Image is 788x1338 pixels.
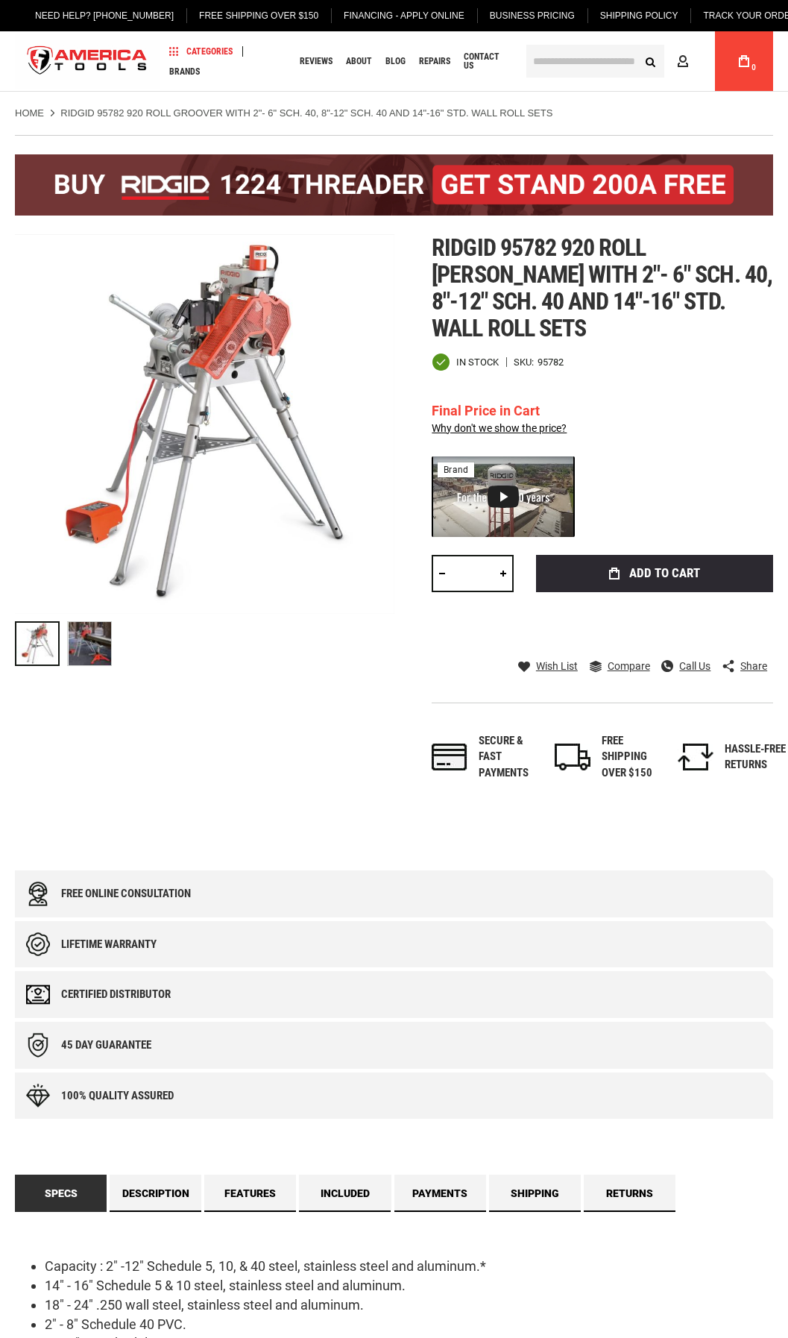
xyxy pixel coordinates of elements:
div: 100% quality assured [61,1090,174,1102]
a: About [339,51,379,72]
div: RIDGID 95782 920 ROLL GROOVER WITH 2"- 6" SCH. 40, 8"-12" SCH. 40 AND 14"-16" STD. WALL ROLL SETS [15,614,67,673]
div: Lifetime warranty [61,938,157,951]
a: Compare [590,659,650,673]
span: Reviews [300,57,332,66]
span: Wish List [536,661,578,671]
img: America Tools [15,34,160,89]
a: Blog [379,51,412,72]
div: FREE SHIPPING OVER $150 [602,733,663,781]
div: 95782 [538,357,564,367]
strong: RIDGID 95782 920 ROLL GROOVER WITH 2"- 6" SCH. 40, 8"-12" SCH. 40 AND 14"-16" STD. WALL ROLL SETS [60,107,552,119]
span: Add to Cart [629,567,700,580]
img: RIDGID 95782 920 ROLL GROOVER WITH 2"- 6" SCH. 40, 8"-12" SCH. 40 AND 14"-16" STD. WALL ROLL SETS [15,234,394,614]
div: Free online consultation [61,888,191,900]
button: Search [636,47,664,75]
iframe: LiveChat chat widget [579,1291,788,1338]
span: Ridgid 95782 920 roll [PERSON_NAME] with 2"- 6" sch. 40, 8"-12" sch. 40 and 14"-16" std. wall rol... [432,233,772,342]
span: Compare [608,661,650,671]
a: Reviews [293,51,339,72]
img: RIDGID 95782 920 ROLL GROOVER WITH 2"- 6" SCH. 40, 8"-12" SCH. 40 AND 14"-16" STD. WALL ROLL SETS [68,622,111,665]
div: Availability [432,353,499,371]
a: Home [15,107,44,120]
span: Repairs [419,57,450,66]
a: Included [299,1175,391,1212]
span: About [346,57,372,66]
a: Features [204,1175,296,1212]
a: Repairs [412,51,457,72]
div: 45 day Guarantee [61,1039,151,1052]
div: Certified Distributor [61,988,171,1001]
a: Categories [163,41,239,61]
a: Brands [163,61,207,81]
div: Secure & fast payments [479,733,540,781]
span: In stock [456,357,499,367]
img: BOGO: Buy the RIDGID® 1224 Threader (26092), get the 92467 200A Stand FREE! [15,154,773,216]
a: Specs [15,1175,107,1212]
a: Payments [394,1175,486,1212]
img: returns [678,744,713,770]
div: Final Price in Cart [432,401,567,421]
li: 14" - 16" Schedule 5 & 10 steel, stainless steel and aluminum. [45,1276,773,1295]
iframe: Secure express checkout frame [533,597,776,640]
a: 0 [730,31,758,91]
li: 2" - 8" Schedule 40 PVC. [45,1315,773,1334]
span: Share [740,661,767,671]
a: store logo [15,34,160,89]
a: Wish List [518,659,578,673]
a: Call Us [661,659,710,673]
div: HASSLE-FREE RETURNS [725,741,786,773]
li: Capacity : 2" -12" Schedule 5, 10, & 40 steel, stainless steel and aluminum.* [45,1257,773,1276]
span: Brands [169,67,200,76]
span: Call Us [679,661,710,671]
span: Blog [385,57,406,66]
button: Add to Cart [536,555,773,592]
a: Shipping [489,1175,581,1212]
div: RIDGID 95782 920 ROLL GROOVER WITH 2"- 6" SCH. 40, 8"-12" SCH. 40 AND 14"-16" STD. WALL ROLL SETS [67,614,112,673]
strong: SKU [514,357,538,367]
img: payments [432,744,467,770]
span: 0 [751,63,756,72]
li: 18" - 24" .250 wall steel, stainless steel and aluminum. [45,1295,773,1315]
img: shipping [555,744,590,770]
a: Returns [584,1175,675,1212]
span: Shipping Policy [600,10,678,21]
span: Categories [169,46,233,57]
a: Contact Us [457,51,515,72]
a: Why don't we show the price? [432,422,567,434]
a: Description [110,1175,201,1212]
span: Contact Us [464,52,508,70]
